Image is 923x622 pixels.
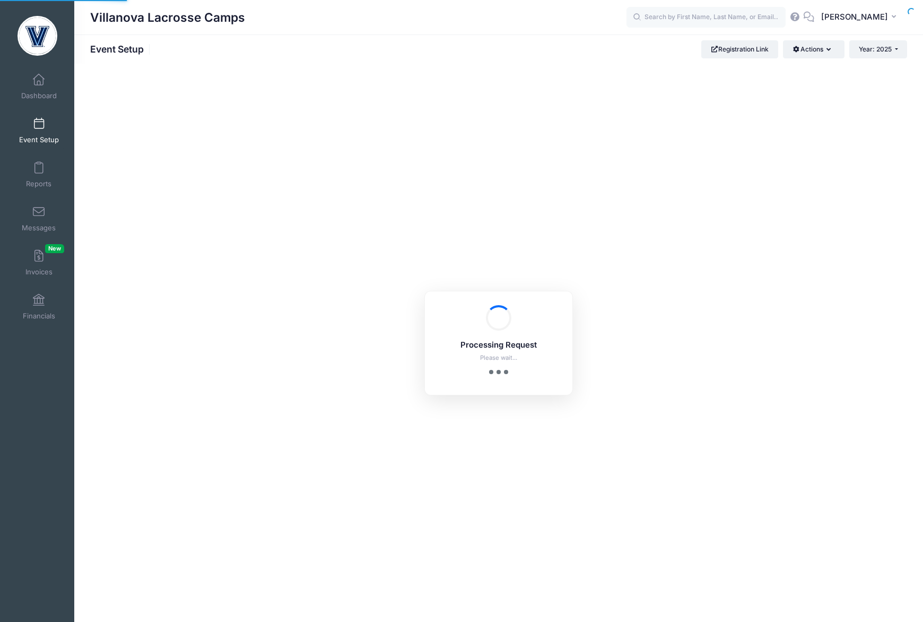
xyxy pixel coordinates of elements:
[22,223,56,232] span: Messages
[439,341,559,350] h5: Processing Request
[14,156,64,193] a: Reports
[90,5,245,30] h1: Villanova Lacrosse Camps
[783,40,844,58] button: Actions
[14,288,64,325] a: Financials
[90,44,153,55] h1: Event Setup
[14,68,64,105] a: Dashboard
[814,5,907,30] button: [PERSON_NAME]
[701,40,778,58] a: Registration Link
[439,353,559,362] p: Please wait...
[821,11,888,23] span: [PERSON_NAME]
[18,16,57,56] img: Villanova Lacrosse Camps
[19,135,59,144] span: Event Setup
[45,244,64,253] span: New
[23,312,55,321] span: Financials
[859,45,892,53] span: Year: 2025
[21,91,57,100] span: Dashboard
[26,179,51,188] span: Reports
[626,7,786,28] input: Search by First Name, Last Name, or Email...
[14,112,64,149] a: Event Setup
[849,40,907,58] button: Year: 2025
[25,267,53,277] span: Invoices
[14,244,64,281] a: InvoicesNew
[14,200,64,237] a: Messages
